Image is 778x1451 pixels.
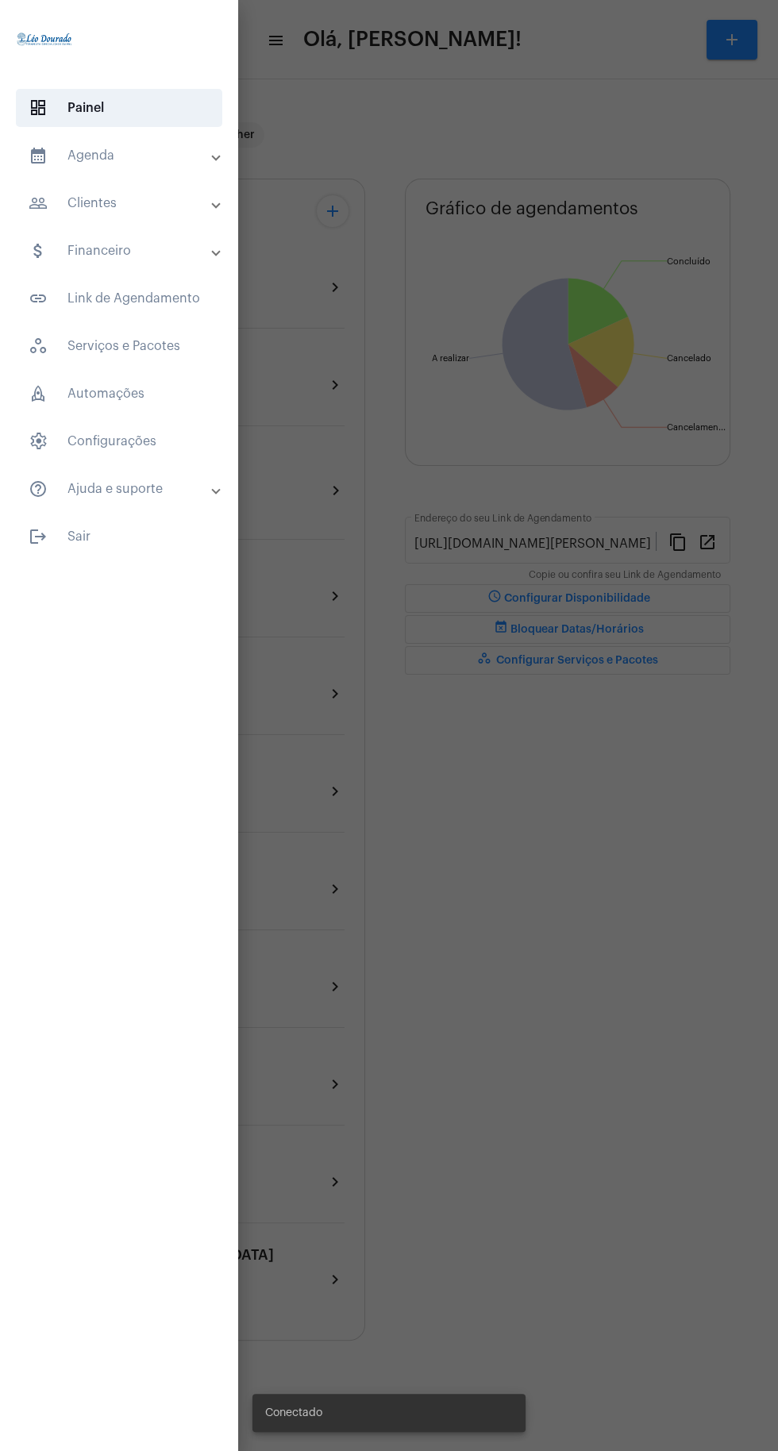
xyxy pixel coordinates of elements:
[16,89,222,127] span: Painel
[29,527,48,546] mat-icon: sidenav icon
[29,241,48,260] mat-icon: sidenav icon
[29,241,213,260] mat-panel-title: Financeiro
[10,470,238,508] mat-expansion-panel-header: sidenav iconAjuda e suporte
[16,279,222,318] span: Link de Agendamento
[16,375,222,413] span: Automações
[29,146,213,165] mat-panel-title: Agenda
[10,184,238,222] mat-expansion-panel-header: sidenav iconClientes
[16,518,222,556] span: Sair
[29,479,48,498] mat-icon: sidenav icon
[13,8,76,71] img: 4c910ca3-f26c-c648-53c7-1a2041c6e520.jpg
[29,479,213,498] mat-panel-title: Ajuda e suporte
[29,98,48,117] span: sidenav icon
[16,422,222,460] span: Configurações
[10,232,238,270] mat-expansion-panel-header: sidenav iconFinanceiro
[29,194,48,213] mat-icon: sidenav icon
[16,327,222,365] span: Serviços e Pacotes
[29,289,48,308] mat-icon: sidenav icon
[29,432,48,451] span: sidenav icon
[10,137,238,175] mat-expansion-panel-header: sidenav iconAgenda
[29,146,48,165] mat-icon: sidenav icon
[29,384,48,403] span: sidenav icon
[265,1405,322,1421] span: Conectado
[29,194,213,213] mat-panel-title: Clientes
[29,337,48,356] span: sidenav icon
